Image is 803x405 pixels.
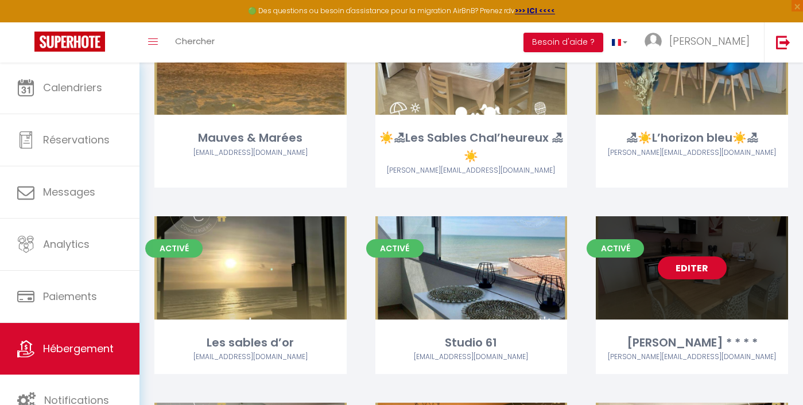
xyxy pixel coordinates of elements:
[596,147,788,158] div: Airbnb
[596,352,788,363] div: Airbnb
[375,334,568,352] div: Studio 61
[658,256,727,279] a: Editer
[645,33,662,50] img: ...
[43,341,114,356] span: Hébergement
[43,185,95,199] span: Messages
[154,129,347,147] div: Mauves & Marées
[366,239,424,258] span: Activé
[375,352,568,363] div: Airbnb
[596,334,788,352] div: [PERSON_NAME] * * * *
[669,34,750,48] span: [PERSON_NAME]
[34,32,105,52] img: Super Booking
[596,129,788,147] div: 🏖☀️L’horizon bleu☀️🏖
[375,165,568,176] div: Airbnb
[375,129,568,165] div: ☀️🏖Les Sables Chal’heureux 🏖☀️
[43,80,102,95] span: Calendriers
[166,22,223,63] a: Chercher
[175,35,215,47] span: Chercher
[636,22,764,63] a: ... [PERSON_NAME]
[43,237,90,251] span: Analytics
[43,289,97,303] span: Paiements
[154,147,347,158] div: Airbnb
[145,239,203,258] span: Activé
[587,239,644,258] span: Activé
[154,334,347,352] div: Les sables d’or
[523,33,603,52] button: Besoin d'aide ?
[43,133,110,147] span: Réservations
[154,352,347,363] div: Airbnb
[515,6,555,15] a: >>> ICI <<<<
[776,35,790,49] img: logout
